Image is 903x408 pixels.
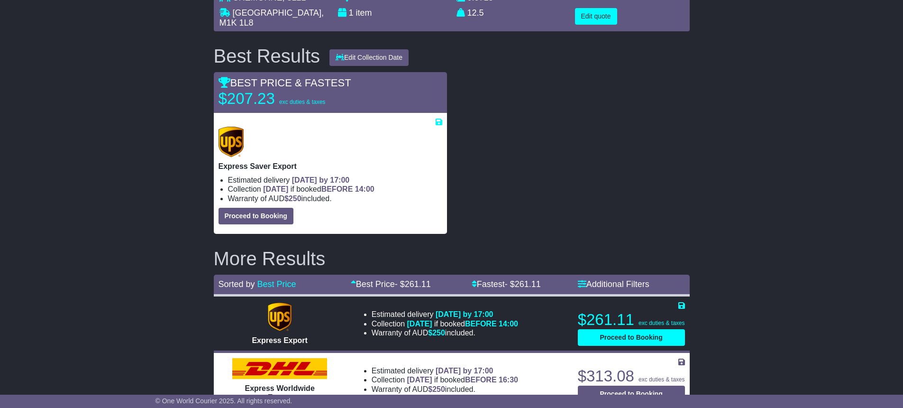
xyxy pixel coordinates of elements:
[578,279,649,289] a: Additional Filters
[372,366,518,375] li: Estimated delivery
[436,310,493,318] span: [DATE] by 17:00
[638,376,684,383] span: exc duties & taxes
[578,310,685,329] p: $261.11
[499,376,518,384] span: 16:30
[219,77,351,89] span: BEST PRICE & FASTEST
[214,248,690,269] h2: More Results
[432,329,445,337] span: 250
[372,375,518,384] li: Collection
[219,89,337,108] p: $207.23
[228,176,442,185] li: Estimated delivery
[219,127,244,157] img: UPS (new): Express Saver Export
[257,279,296,289] a: Best Price
[407,320,518,328] span: if booked
[515,279,541,289] span: 261.11
[432,385,445,393] span: 250
[372,310,518,319] li: Estimated delivery
[228,185,442,194] li: Collection
[395,279,431,289] span: - $
[321,185,353,193] span: BEFORE
[372,319,518,328] li: Collection
[209,46,325,66] div: Best Results
[578,386,685,402] button: Proceed to Booking
[436,367,493,375] span: [DATE] by 17:00
[349,8,354,18] span: 1
[219,8,324,28] span: , M1K 1L8
[407,376,432,384] span: [DATE]
[405,279,431,289] span: 261.11
[575,8,617,25] button: Edit quote
[228,194,442,203] li: Warranty of AUD included.
[465,320,497,328] span: BEFORE
[467,8,484,18] span: 12.5
[407,320,432,328] span: [DATE]
[155,397,292,405] span: © One World Courier 2025. All rights reserved.
[292,176,350,184] span: [DATE] by 17:00
[232,358,327,379] img: DHL: Express Worldwide Export
[465,376,497,384] span: BEFORE
[472,279,541,289] a: Fastest- $261.11
[356,8,372,18] span: item
[284,195,301,203] span: $
[263,185,374,193] span: if booked
[279,99,325,105] span: exc duties & taxes
[219,162,442,171] p: Express Saver Export
[407,376,518,384] span: if booked
[252,336,307,344] span: Express Export
[428,385,445,393] span: $
[233,8,321,18] span: [GEOGRAPHIC_DATA]
[638,320,684,326] span: exc duties & taxes
[355,185,374,193] span: 14:00
[578,367,685,386] p: $313.08
[372,385,518,394] li: Warranty of AUD included.
[428,329,445,337] span: $
[505,279,541,289] span: - $
[351,279,431,289] a: Best Price- $261.11
[329,49,409,66] button: Edit Collection Date
[245,384,314,401] span: Express Worldwide Export
[219,208,293,224] button: Proceed to Booking
[372,328,518,337] li: Warranty of AUD included.
[263,185,288,193] span: [DATE]
[268,303,292,331] img: UPS (new): Express Export
[289,195,301,203] span: 250
[578,329,685,346] button: Proceed to Booking
[219,279,255,289] span: Sorted by
[499,320,518,328] span: 14:00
